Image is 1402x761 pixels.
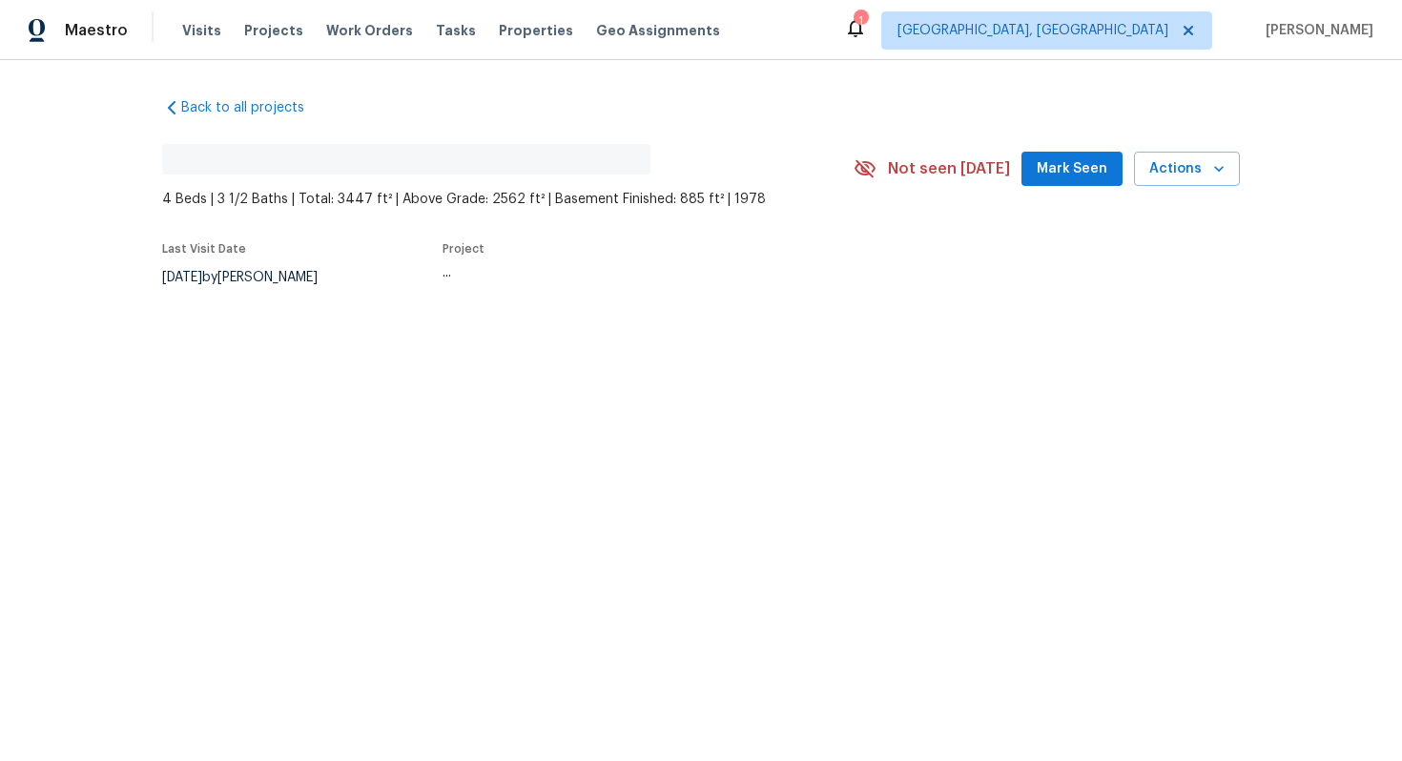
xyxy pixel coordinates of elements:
span: Properties [499,21,573,40]
div: by [PERSON_NAME] [162,266,340,289]
span: Actions [1149,157,1225,181]
button: Mark Seen [1021,152,1123,187]
span: Visits [182,21,221,40]
span: Work Orders [326,21,413,40]
span: Mark Seen [1037,157,1107,181]
span: Maestro [65,21,128,40]
a: Back to all projects [162,98,345,117]
div: 1 [854,11,867,31]
button: Actions [1134,152,1240,187]
span: [DATE] [162,271,202,284]
span: Projects [244,21,303,40]
div: ... [443,266,809,279]
span: Last Visit Date [162,243,246,255]
span: [GEOGRAPHIC_DATA], [GEOGRAPHIC_DATA] [897,21,1168,40]
span: [PERSON_NAME] [1258,21,1373,40]
span: Project [443,243,485,255]
span: Not seen [DATE] [888,159,1010,178]
span: Tasks [436,24,476,37]
span: Geo Assignments [596,21,720,40]
span: 4 Beds | 3 1/2 Baths | Total: 3447 ft² | Above Grade: 2562 ft² | Basement Finished: 885 ft² | 1978 [162,190,854,209]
